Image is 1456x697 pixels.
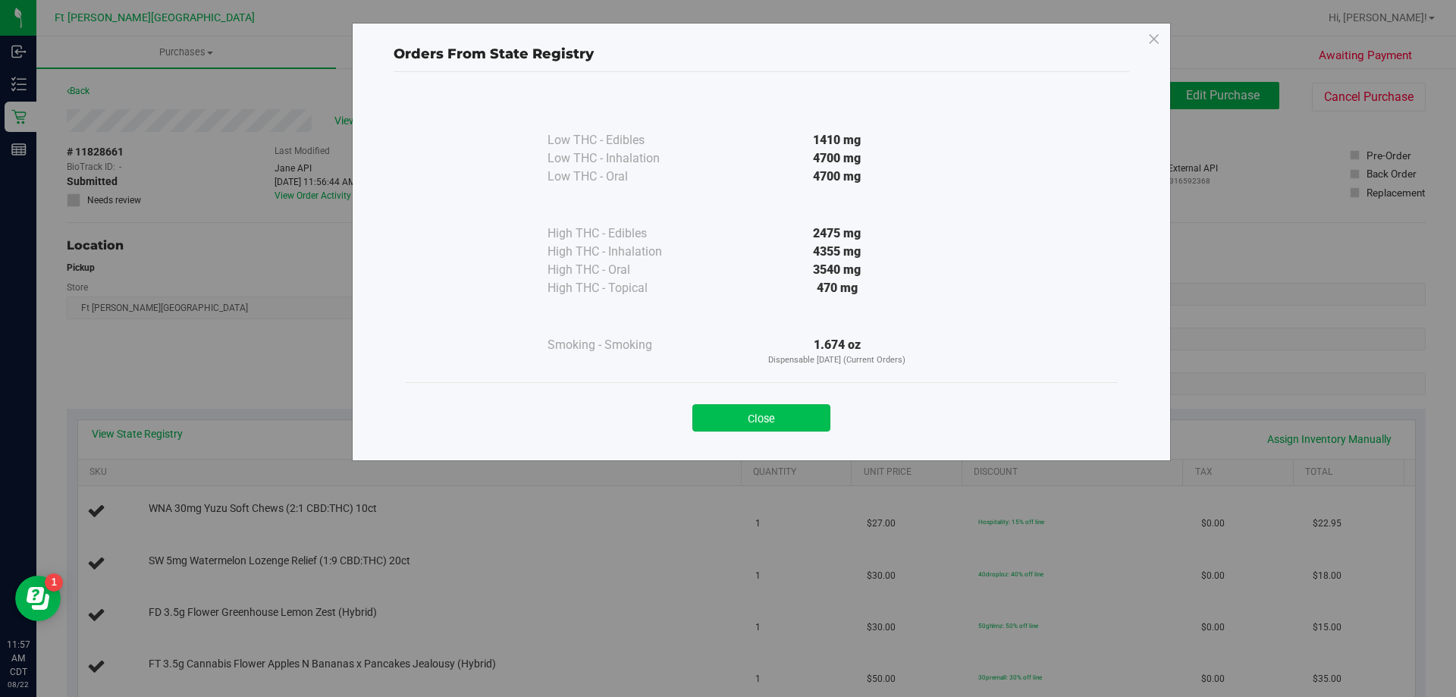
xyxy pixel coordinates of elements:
div: High THC - Inhalation [548,243,699,261]
div: 3540 mg [699,261,975,279]
div: 4700 mg [699,149,975,168]
span: Orders From State Registry [394,46,594,62]
div: Low THC - Oral [548,168,699,186]
div: 1410 mg [699,131,975,149]
div: Low THC - Edibles [548,131,699,149]
div: 4700 mg [699,168,975,186]
iframe: Resource center [15,576,61,621]
button: Close [692,404,830,432]
p: Dispensable [DATE] (Current Orders) [699,354,975,367]
div: 1.674 oz [699,336,975,367]
div: Low THC - Inhalation [548,149,699,168]
div: 470 mg [699,279,975,297]
div: High THC - Oral [548,261,699,279]
div: 4355 mg [699,243,975,261]
div: 2475 mg [699,224,975,243]
div: High THC - Edibles [548,224,699,243]
iframe: Resource center unread badge [45,573,63,592]
div: Smoking - Smoking [548,336,699,354]
div: High THC - Topical [548,279,699,297]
